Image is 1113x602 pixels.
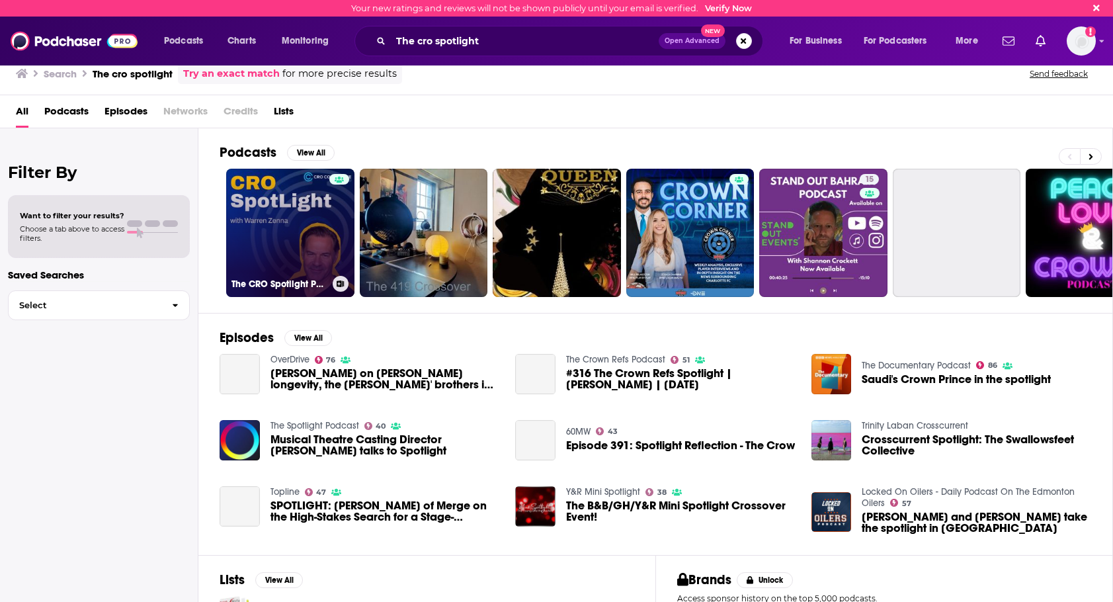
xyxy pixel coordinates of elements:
[376,423,386,429] span: 40
[946,30,995,52] button: open menu
[515,420,556,460] a: Episode 391: Spotlight Reflection - The Crow
[391,30,659,52] input: Search podcasts, credits, & more...
[701,24,725,37] span: New
[566,426,591,437] a: 60MW
[657,490,667,495] span: 38
[287,145,335,161] button: View All
[780,30,858,52] button: open menu
[351,3,752,13] div: Your new ratings and reviews will not be shown publicly until your email is verified.
[862,420,968,431] a: Trinity Laban Crosscurrent
[270,500,500,523] a: SPOTLIGHT: Shensi Ding of Merge on the High-Stakes Search for a Stage-Appropriate CRO
[515,354,556,394] a: #316 The Crown Refs Spotlight | Janice Elgedawy | April 2023
[566,440,795,451] a: Episode 391: Spotlight Reflection - The Crow
[270,434,500,456] a: Musical Theatre Casting Director Stephen Crockett talks to Spotlight
[1030,30,1051,52] a: Show notifications dropdown
[220,486,260,527] a: SPOTLIGHT: Shensi Ding of Merge on the High-Stakes Search for a Stage-Appropriate CRO
[515,486,556,527] img: The B&B/GH/Y&R Mini Spotlight Crossover Event!
[282,66,397,81] span: for more precise results
[155,30,220,52] button: open menu
[270,368,500,390] a: Johnson on Crosby's longevity, the Hughes' brothers in the spotlight and the Senators' concerns
[596,427,618,435] a: 43
[862,434,1091,456] a: Crosscurrent Spotlight: The Swallowsfeet Collective
[1085,26,1096,37] svg: Email not verified
[665,38,720,44] span: Open Advanced
[274,101,294,128] a: Lists
[219,30,264,52] a: Charts
[862,511,1091,534] span: [PERSON_NAME] and [PERSON_NAME] take the spotlight in [GEOGRAPHIC_DATA]
[790,32,842,50] span: For Business
[862,374,1051,385] a: Saudi's Crown Prince in the spotlight
[226,169,354,297] a: The CRO Spotlight Podcast
[270,486,300,497] a: Topline
[566,486,640,497] a: Y&R Mini Spotlight
[737,572,793,588] button: Unlock
[811,354,852,394] img: Saudi's Crown Prince in the spotlight
[220,329,332,346] a: EpisodesView All
[682,357,690,363] span: 51
[220,144,335,161] a: PodcastsView All
[902,501,911,507] span: 57
[864,32,927,50] span: For Podcasters
[608,429,618,435] span: 43
[1026,68,1092,79] button: Send feedback
[231,279,327,290] h3: The CRO Spotlight Podcast
[270,434,500,456] span: Musical Theatre Casting Director [PERSON_NAME] talks to Spotlight
[976,361,997,369] a: 86
[227,32,256,50] span: Charts
[855,30,946,52] button: open menu
[9,301,161,310] span: Select
[282,32,329,50] span: Monitoring
[315,356,336,364] a: 76
[164,32,203,50] span: Podcasts
[759,169,887,297] a: 15
[220,354,260,394] a: Johnson on Crosby's longevity, the Hughes' brothers in the spotlight and the Senators' concerns
[305,488,327,496] a: 47
[104,101,147,128] a: Episodes
[862,486,1075,509] a: Locked On Oilers - Daily Podcast On The Edmonton Oilers
[988,363,997,368] span: 86
[16,101,28,128] a: All
[220,420,260,460] img: Musical Theatre Casting Director Stephen Crockett talks to Spotlight
[20,211,124,220] span: Want to filter your results?
[364,422,386,430] a: 40
[862,511,1091,534] a: McDavid and Crosby take the spotlight in Edmonton
[272,30,346,52] button: open menu
[11,28,138,54] img: Podchaser - Follow, Share and Rate Podcasts
[220,329,274,346] h2: Episodes
[183,66,280,81] a: Try an exact match
[220,572,245,588] h2: Lists
[811,492,852,533] img: McDavid and Crosby take the spotlight in Edmonton
[811,420,852,460] a: Crosscurrent Spotlight: The Swallowsfeet Collective
[220,572,303,588] a: ListsView All
[44,67,77,80] h3: Search
[566,368,796,390] a: #316 The Crown Refs Spotlight | Janice Elgedawy | April 2023
[270,500,500,523] span: SPOTLIGHT: [PERSON_NAME] of Merge on the High-Stakes Search for a Stage-Appropriate CRO
[270,354,309,365] a: OverDrive
[677,572,732,588] h2: Brands
[163,101,208,128] span: Networks
[860,174,879,185] a: 15
[1067,26,1096,56] img: User Profile
[1067,26,1096,56] button: Show profile menu
[44,101,89,128] span: Podcasts
[255,572,303,588] button: View All
[566,354,665,365] a: The Crown Refs Podcast
[1067,26,1096,56] span: Logged in as jbarbour
[956,32,978,50] span: More
[284,330,332,346] button: View All
[566,500,796,523] a: The B&B/GH/Y&R Mini Spotlight Crossover Event!
[671,356,690,364] a: 51
[865,173,874,187] span: 15
[8,163,190,182] h2: Filter By
[316,490,326,495] span: 47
